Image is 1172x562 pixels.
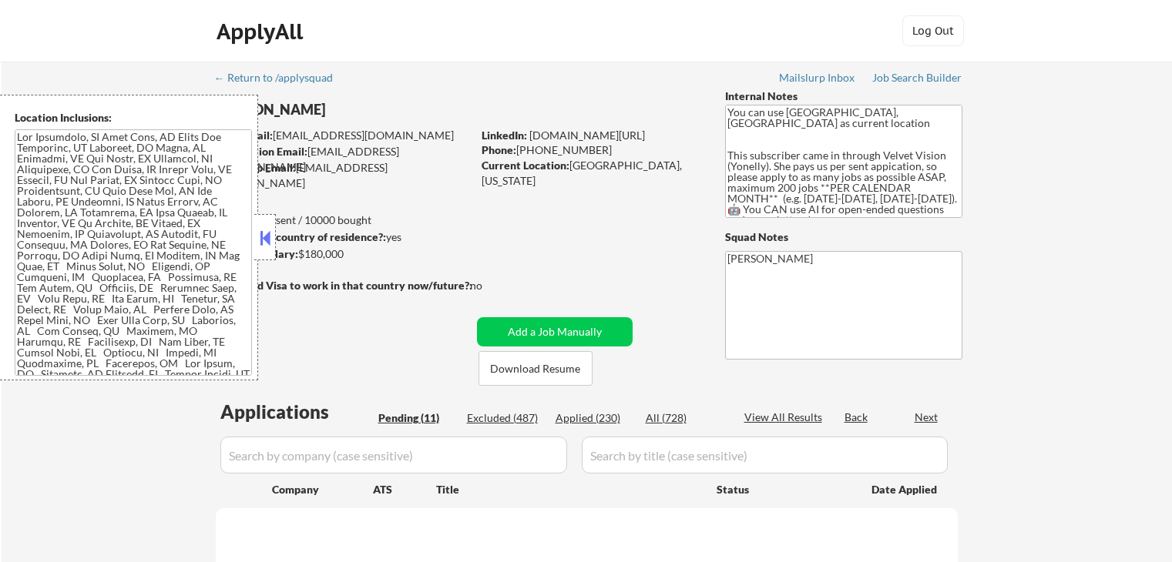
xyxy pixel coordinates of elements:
[556,410,633,426] div: Applied (230)
[216,160,472,190] div: [EMAIL_ADDRESS][DOMAIN_NAME]
[915,410,939,425] div: Next
[902,15,964,46] button: Log Out
[482,158,700,188] div: [GEOGRAPHIC_DATA], [US_STATE]
[872,72,962,87] a: Job Search Builder
[482,159,569,172] strong: Current Location:
[779,72,856,83] div: Mailslurp Inbox
[871,482,939,497] div: Date Applied
[215,212,472,228] div: 230 sent / 10000 bought
[482,142,700,158] div: [PHONE_NUMBER]
[216,279,472,292] strong: Will need Visa to work in that country now/future?:
[215,229,467,245] div: yes
[872,72,962,83] div: Job Search Builder
[479,351,593,386] button: Download Resume
[436,482,702,497] div: Title
[646,410,723,426] div: All (728)
[217,144,472,174] div: [EMAIL_ADDRESS][DOMAIN_NAME]
[529,129,645,142] a: [DOMAIN_NAME][URL]
[215,246,472,262] div: $180,000
[470,278,514,293] div: no
[744,410,827,425] div: View All Results
[373,482,436,497] div: ATS
[482,129,527,142] strong: LinkedIn:
[725,89,962,104] div: Internal Notes
[214,72,348,87] a: ← Return to /applysquad
[217,128,472,143] div: [EMAIL_ADDRESS][DOMAIN_NAME]
[220,437,567,473] input: Search by company (case sensitive)
[845,410,869,425] div: Back
[220,403,373,421] div: Applications
[217,18,307,45] div: ApplyAll
[216,100,532,119] div: [PERSON_NAME]
[582,437,948,473] input: Search by title (case sensitive)
[15,110,252,125] div: Location Inclusions:
[214,72,348,83] div: ← Return to /applysquad
[717,475,849,503] div: Status
[779,72,856,87] a: Mailslurp Inbox
[215,230,386,243] strong: Can work in country of residence?:
[378,410,455,426] div: Pending (11)
[272,482,373,497] div: Company
[725,229,962,245] div: Squad Notes
[482,143,516,156] strong: Phone:
[477,317,633,346] button: Add a Job Manually
[467,410,544,426] div: Excluded (487)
